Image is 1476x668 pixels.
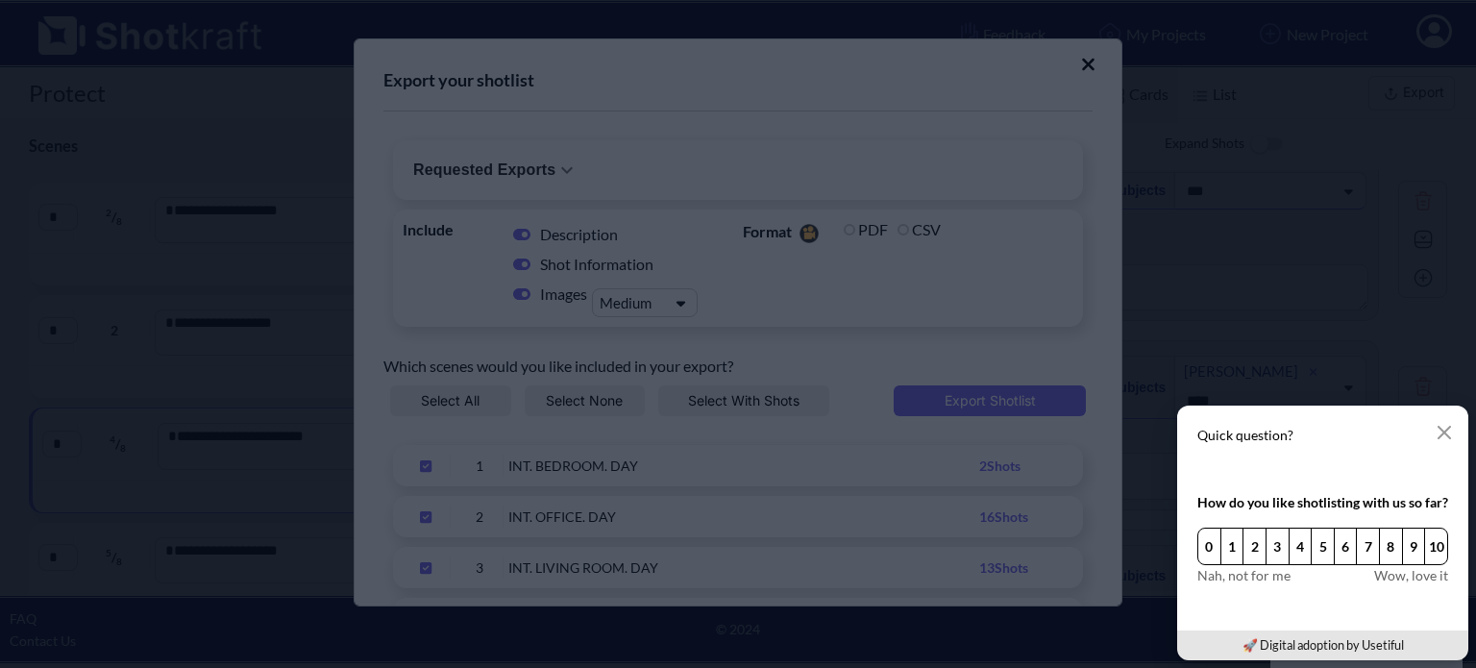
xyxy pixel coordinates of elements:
div: Online [14,16,178,31]
button: 8 [1379,528,1403,565]
div: How do you like shotlisting with us so far? [1197,492,1448,512]
p: Quick question? [1197,426,1448,445]
button: 0 [1197,528,1221,565]
span: Wow, love it [1374,565,1448,585]
button: 4 [1289,528,1313,565]
button: 6 [1334,528,1358,565]
button: 7 [1356,528,1380,565]
button: 5 [1311,528,1335,565]
button: 3 [1266,528,1290,565]
button: 10 [1424,528,1448,565]
button: 1 [1220,528,1244,565]
a: 🚀 Digital adoption by Usetiful [1242,637,1404,653]
button: 2 [1242,528,1267,565]
span: Nah, not for me [1197,565,1291,585]
button: 9 [1402,528,1426,565]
